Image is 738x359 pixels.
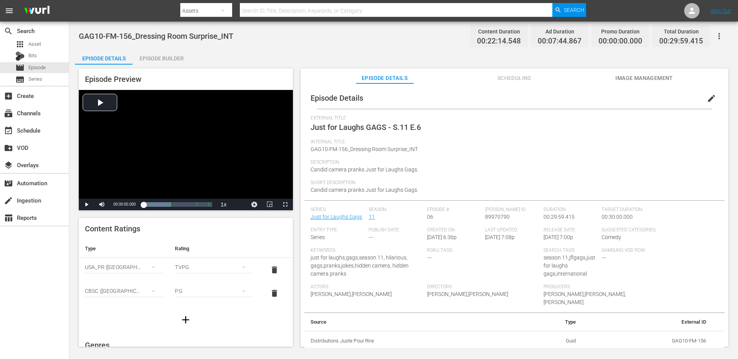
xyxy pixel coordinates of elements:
[369,214,375,220] a: 11
[79,199,94,210] button: Play
[538,26,582,37] div: Ad Duration
[598,26,642,37] div: Promo Duration
[552,3,586,17] button: Search
[485,227,540,233] span: Last Updated:
[4,126,13,135] span: Schedule
[75,49,133,65] button: Episode Details
[311,115,715,121] span: External Title
[311,123,421,132] span: Just for Laughs GAGS - S.11 E.6
[28,75,42,83] span: Series
[517,331,582,351] td: Guid
[602,254,606,261] span: ---
[278,199,293,210] button: Fullscreen
[564,3,584,17] span: Search
[175,280,253,302] div: PG
[28,64,46,71] span: Episode
[517,313,582,331] th: Type
[477,26,521,37] div: Content Duration
[538,37,582,46] span: 00:07:44.867
[544,254,595,277] span: season 11,jflgags,just for laughs gags,international
[18,2,55,20] img: ans4CAIJ8jUAAAAAAAAAAAAAAAAAAAAAAAAgQb4GAAAAAAAAAAAAAAAAAAAAAAAAJMjXAAAAAAAAAAAAAAAAAAAAAAAAgAT5G...
[544,214,575,220] span: 00:29:59.415
[4,27,13,36] span: Search
[427,254,432,261] span: ---
[169,239,259,258] th: Rating
[216,199,231,210] button: Playback Rate
[544,234,573,240] span: [DATE] 7:00p
[427,214,433,220] span: 06
[133,49,190,65] button: Episode Builder
[485,207,540,213] span: [PERSON_NAME] ID:
[356,73,414,83] span: Episode Details
[79,239,169,258] th: Type
[311,166,418,173] span: Candid camera pranks Just for Laughs Gags.
[659,26,703,37] div: Total Duration
[311,160,715,166] span: Description
[427,227,482,233] span: Created On:
[304,313,517,331] th: Source
[427,291,508,297] span: [PERSON_NAME],[PERSON_NAME]
[602,234,621,240] span: Comedy
[602,248,656,254] span: Samsung VOD Row:
[311,207,365,213] span: Series:
[582,313,712,331] th: External ID
[15,75,25,84] span: Series
[265,261,284,279] button: delete
[711,8,731,14] a: Sign Out
[79,32,233,41] span: GAG10-FM-156_Dressing Room Surprise_INT
[311,227,365,233] span: Entry Type:
[602,207,714,213] span: Target Duration:
[28,40,41,48] span: Asset
[15,63,25,72] span: Episode
[311,180,715,186] span: Short Description
[247,199,262,210] button: Jump To Time
[85,280,163,302] div: CBSC ([GEOGRAPHIC_DATA])
[544,291,626,305] span: [PERSON_NAME],[PERSON_NAME],[PERSON_NAME]
[427,284,540,290] span: Directors
[485,234,515,240] span: [DATE] 7:08p
[369,234,373,240] span: ---
[85,75,141,84] span: Episode Preview
[79,239,293,305] table: simple table
[544,207,598,213] span: Duration:
[79,90,293,210] div: Video Player
[4,179,13,188] span: Automation
[477,37,521,46] span: 00:22:14.548
[311,139,715,145] span: Internal Title
[311,93,363,103] span: Episode Details
[369,227,423,233] span: Publish Date:
[5,6,14,15] span: menu
[311,291,392,297] span: [PERSON_NAME],[PERSON_NAME]
[85,341,110,350] span: Genres
[311,187,418,193] span: Candid camera pranks Just for Laughs Gags.
[311,254,409,277] span: just for laughs,gags,season 11, hilarious, gags,pranks,jokes,hidden camera, hidden camera pranks
[615,73,673,83] span: Image Management
[143,202,212,207] div: Progress Bar
[304,331,517,351] th: Distributions Juste Pour Rire
[602,227,714,233] span: Suggested Categories:
[94,199,110,210] button: Mute
[85,256,163,278] div: USA_PR ([GEOGRAPHIC_DATA])
[485,73,543,83] span: Scheduling
[4,91,13,101] span: Create
[544,284,656,290] span: Producers
[4,143,13,153] span: VOD
[75,49,133,68] div: Episode Details
[4,213,13,223] span: Reports
[602,214,633,220] span: 00:30:00.000
[311,284,423,290] span: Actors
[28,52,37,60] span: Bits
[427,207,482,213] span: Episode #:
[311,234,325,240] span: Series
[4,109,13,118] span: Channels
[15,40,25,49] span: Asset
[702,89,721,108] button: edit
[544,227,598,233] span: Release Date:
[4,196,13,205] span: Ingestion
[270,289,279,298] span: delete
[707,94,716,103] span: edit
[175,256,253,278] div: TVPG
[270,265,279,274] span: delete
[544,248,598,254] span: Search Tags:
[304,313,725,351] table: simple table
